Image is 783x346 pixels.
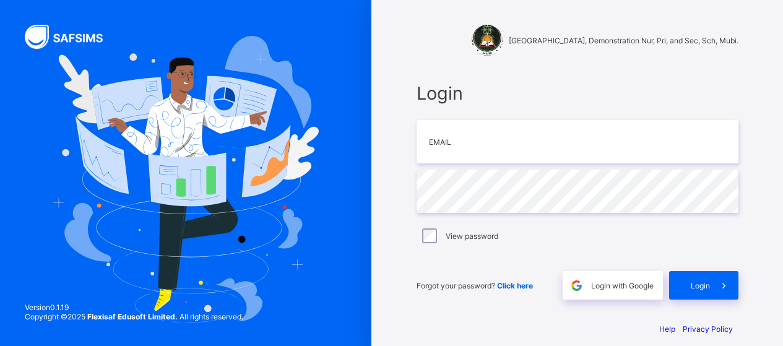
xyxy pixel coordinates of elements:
a: Help [659,324,675,334]
a: Privacy Policy [683,324,733,334]
span: Login with Google [591,281,654,290]
span: Forgot your password? [417,281,533,290]
img: google.396cfc9801f0270233282035f929180a.svg [569,279,584,293]
img: SAFSIMS Logo [25,25,118,49]
span: [GEOGRAPHIC_DATA], Demonstration Nur, Pri, and Sec, Sch, Mubi. [509,36,738,45]
span: Version 0.1.19 [25,303,243,312]
label: View password [446,231,498,241]
a: Click here [497,281,533,290]
img: Hero Image [53,36,319,322]
strong: Flexisaf Edusoft Limited. [87,312,178,321]
span: Login [691,281,710,290]
span: Login [417,82,738,104]
span: Copyright © 2025 All rights reserved. [25,312,243,321]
